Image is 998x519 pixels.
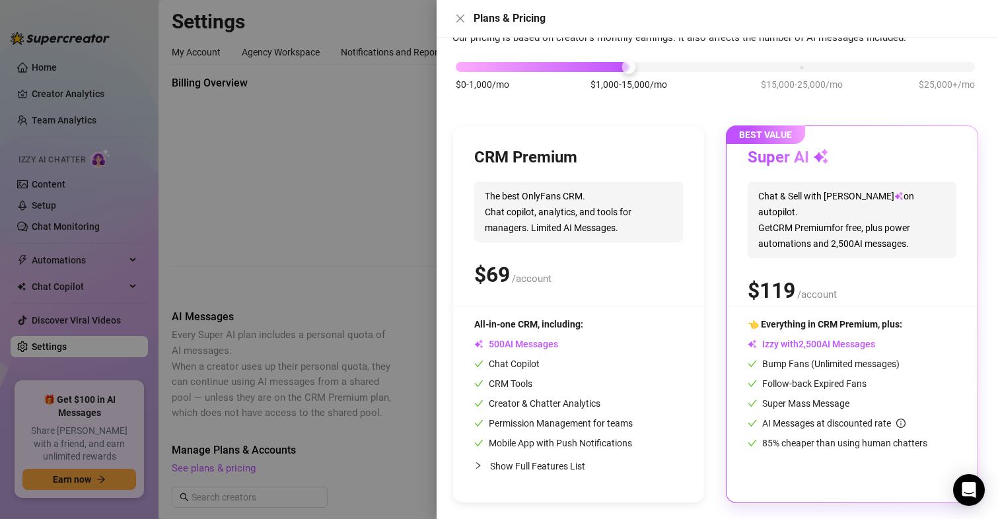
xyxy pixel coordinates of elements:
[953,474,985,506] div: Open Intercom Messenger
[455,13,466,24] span: close
[474,319,583,329] span: All-in-one CRM, including:
[748,378,867,389] span: Follow-back Expired Fans
[474,418,633,429] span: Permission Management for teams
[748,339,875,349] span: Izzy with AI Messages
[456,77,509,92] span: $0-1,000/mo
[452,11,468,26] button: Close
[474,438,483,448] span: check
[474,147,577,168] h3: CRM Premium
[726,125,805,144] span: BEST VALUE
[474,462,482,469] span: collapsed
[452,32,906,44] span: Our pricing is based on creator's monthly earnings. It also affects the number of AI messages inc...
[590,77,667,92] span: $1,000-15,000/mo
[490,461,585,471] span: Show Full Features List
[474,398,600,409] span: Creator & Chatter Analytics
[748,379,757,388] span: check
[748,438,927,448] span: 85% cheaper than using human chatters
[474,11,982,26] div: Plans & Pricing
[474,438,632,448] span: Mobile App with Push Notifications
[474,378,532,389] span: CRM Tools
[748,278,795,303] span: $
[748,438,757,448] span: check
[474,450,683,481] div: Show Full Features List
[748,319,902,329] span: 👈 Everything in CRM Premium, plus:
[748,359,757,368] span: check
[748,359,900,369] span: Bump Fans (Unlimited messages)
[474,359,540,369] span: Chat Copilot
[474,399,483,408] span: check
[761,77,843,92] span: $15,000-25,000/mo
[919,77,975,92] span: $25,000+/mo
[748,419,757,428] span: check
[512,273,552,285] span: /account
[748,399,757,408] span: check
[474,379,483,388] span: check
[748,182,956,258] span: Chat & Sell with [PERSON_NAME] on autopilot. Get CRM Premium for free, plus power automations and...
[762,418,906,429] span: AI Messages at discounted rate
[748,147,829,168] h3: Super AI
[474,262,510,287] span: $
[748,398,849,409] span: Super Mass Message
[474,419,483,428] span: check
[797,289,837,300] span: /account
[474,182,683,242] span: The best OnlyFans CRM. Chat copilot, analytics, and tools for managers. Limited AI Messages.
[896,419,906,428] span: info-circle
[474,359,483,368] span: check
[474,339,558,349] span: AI Messages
